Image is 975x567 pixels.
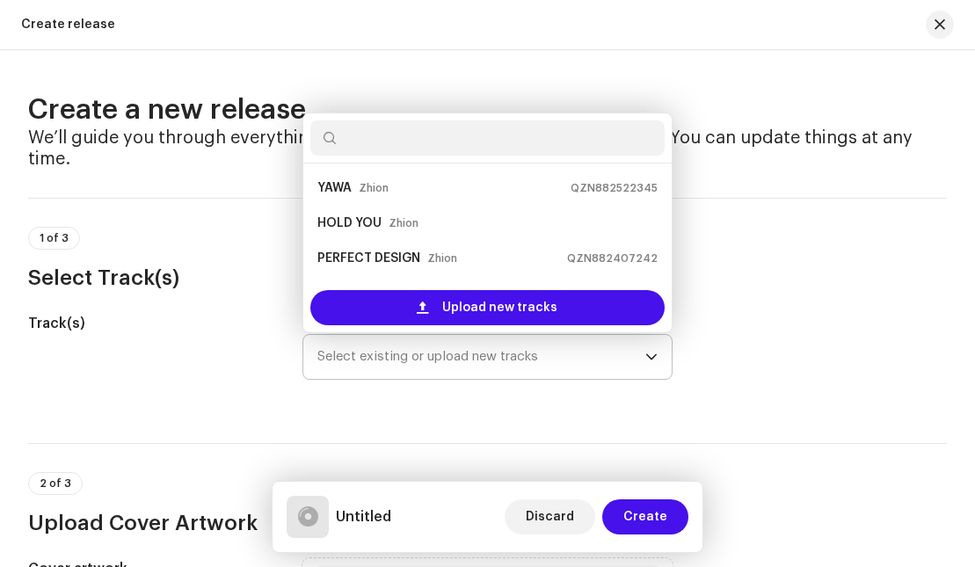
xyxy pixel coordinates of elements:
[310,241,664,276] li: PERFECT DESIGN
[303,164,671,283] ul: Option List
[427,250,457,267] small: Zhion
[442,290,557,325] span: Upload new tracks
[645,335,658,379] div: dropdown trigger
[310,171,664,206] li: YAWA
[28,127,947,170] h4: We’ll guide you through everything — from track selection to final metadata. You can update thing...
[505,499,595,534] button: Discard
[526,499,574,534] span: Discard
[317,174,352,202] strong: YAWA
[28,509,947,537] h3: Upload Cover Artwork
[623,499,667,534] span: Create
[602,499,688,534] button: Create
[317,209,382,237] strong: HOLD YOU
[28,313,274,334] h5: Track(s)
[389,214,418,232] small: Zhion
[571,179,658,197] small: QZN882522345
[28,264,947,292] h3: Select Track(s)
[359,179,389,197] small: Zhion
[317,244,420,273] strong: PERFECT DESIGN
[28,92,947,127] h2: Create a new release
[317,335,644,379] span: Select existing or upload new tracks
[310,206,664,241] li: HOLD YOU
[567,250,658,267] small: QZN882407242
[336,506,391,527] h5: Untitled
